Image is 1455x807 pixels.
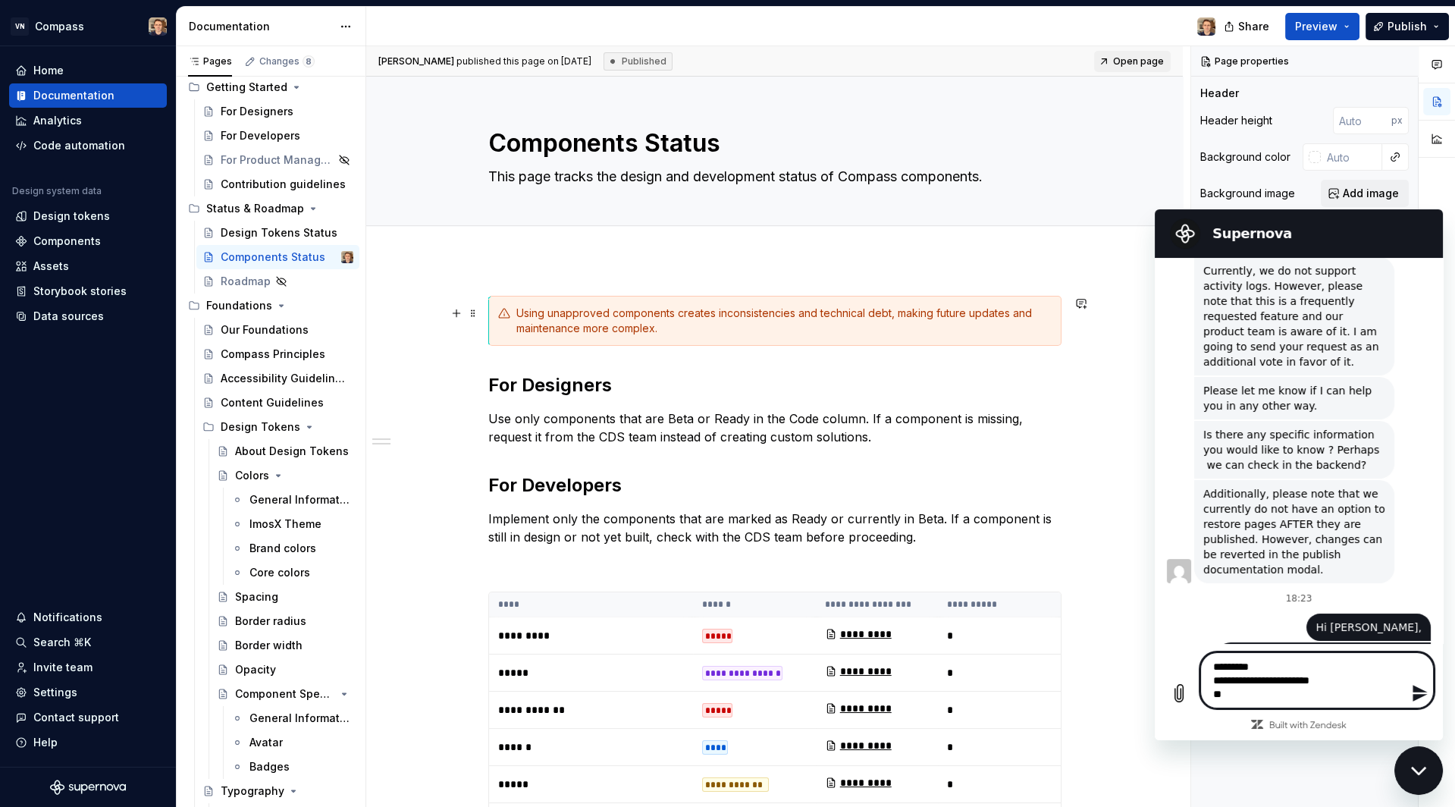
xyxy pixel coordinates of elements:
a: Components [9,229,167,253]
div: Components Status [221,250,325,265]
span: Open page [1113,55,1164,68]
div: Components [33,234,101,249]
div: Pages [188,55,232,68]
a: Badges [225,755,359,779]
div: Compass [35,19,84,34]
a: Accessibility Guidelines [196,366,359,391]
div: Getting Started [206,80,287,95]
div: ImosX Theme [249,517,321,532]
a: Colors [211,463,359,488]
img: Ugo Jauffret [149,17,167,36]
a: Content Guidelines [196,391,359,415]
div: Accessibility Guidelines [221,371,346,386]
div: Header height [1200,113,1272,128]
div: Background image [1200,186,1295,201]
a: Storybook stories [9,279,167,303]
div: Search ⌘K [33,635,91,650]
div: Notifications [33,610,102,625]
div: Avatar [249,735,283,750]
div: Documentation [33,88,114,103]
button: Share [1216,13,1279,40]
div: Storybook stories [33,284,127,299]
div: Using unapproved components creates inconsistencies and technical debt, making future updates and... [516,306,1052,336]
div: Badges [249,759,290,774]
div: Design Tokens [196,415,359,439]
p: px [1391,115,1403,127]
div: About Design Tokens [235,444,349,459]
iframe: Messaging window [1155,209,1443,740]
a: Component Specific Tokens [211,682,359,706]
div: Our Foundations [221,322,309,338]
a: Our Foundations [196,318,359,342]
div: Contact support [33,710,119,725]
a: Home [9,58,167,83]
svg: Supernova Logo [50,780,126,795]
a: Contribution guidelines [196,172,359,196]
div: Contribution guidelines [221,177,346,192]
strong: For Designers [488,374,612,396]
p: Implement only the components that are marked as Ready or currently in Beta. If a component is st... [488,510,1061,546]
div: Core colors [249,565,310,580]
span: [PERSON_NAME] [378,55,454,67]
div: Foundations [182,294,359,318]
span: published this page on [DATE] [378,55,591,68]
div: General Information [249,711,350,726]
button: Search ⌘K [9,630,167,655]
textarea: This page tracks the design and development status of Compass components. [485,165,1058,189]
div: Compass Principles [221,347,325,362]
span: Preview [1295,19,1337,34]
a: Roadmap [196,269,359,294]
div: Status & Roadmap [182,196,359,221]
div: Changes [259,55,315,68]
a: For Designers [196,99,359,124]
div: Background color [1200,149,1290,165]
div: Opacity [235,662,276,677]
span: Share [1238,19,1269,34]
div: Roadmap [221,274,271,289]
a: Avatar [225,730,359,755]
a: Design Tokens Status [196,221,359,245]
a: Core colors [225,561,359,585]
div: Typography [221,783,284,799]
div: Data sources [33,309,104,324]
a: Code automation [9,133,167,158]
a: Border radius [211,609,359,633]
a: Documentation [9,83,167,108]
div: Invite team [33,660,93,675]
div: Design system data [12,185,102,197]
strong: For Developers [488,474,622,496]
a: Open page [1094,51,1171,72]
img: Ugo Jauffret [341,251,353,263]
div: Foundations [206,298,272,313]
div: Brand colors [249,541,316,556]
div: Status & Roadmap [206,201,304,216]
div: For Developers [221,128,300,143]
button: Publish [1366,13,1449,40]
a: Analytics [9,108,167,133]
a: For Developers [196,124,359,148]
a: ImosX Theme [225,512,359,536]
a: General Informations [225,488,359,512]
a: About Design Tokens [211,439,359,463]
button: Contact support [9,705,167,730]
iframe: Button to launch messaging window, conversation in progress [1394,746,1443,795]
a: Data sources [9,304,167,328]
button: Preview [1285,13,1359,40]
a: Assets [9,254,167,278]
div: Documentation [189,19,332,34]
div: For Designers [221,104,293,119]
div: VN [11,17,29,36]
div: General Informations [249,492,350,507]
div: Colors [235,468,269,483]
